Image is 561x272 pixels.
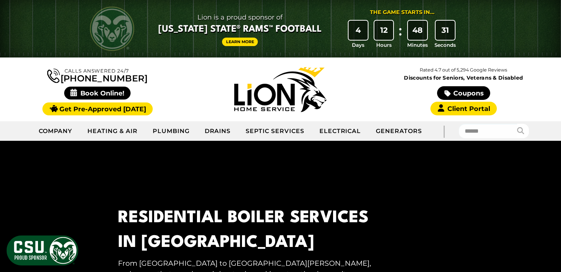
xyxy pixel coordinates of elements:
[370,8,434,17] div: The Game Starts in...
[437,86,490,100] a: Coupons
[80,122,145,140] a: Heating & Air
[374,75,554,80] span: Discounts for Seniors, Veterans & Disabled
[234,67,326,112] img: Lion Home Service
[64,87,131,100] span: Book Online!
[434,41,456,49] span: Seconds
[352,41,364,49] span: Days
[158,11,322,23] span: Lion is a proud sponsor of
[408,21,427,40] div: 48
[312,122,369,140] a: Electrical
[6,234,79,266] img: CSU Sponsor Badge
[407,41,428,49] span: Minutes
[42,102,153,115] a: Get Pre-Approved [DATE]
[429,121,459,141] div: |
[374,21,394,40] div: 12
[436,21,455,40] div: 31
[349,21,368,40] div: 4
[158,23,322,36] span: [US_STATE] State® Rams™ Football
[430,102,497,115] a: Client Portal
[118,206,387,255] h1: Residential Boiler Services in [GEOGRAPHIC_DATA]
[368,122,429,140] a: Generators
[197,122,239,140] a: Drains
[238,122,312,140] a: Septic Services
[47,67,148,83] a: [PHONE_NUMBER]
[396,21,404,49] div: :
[372,66,555,74] p: Rated 4.7 out of 5,294 Google Reviews
[145,122,197,140] a: Plumbing
[376,41,392,49] span: Hours
[90,7,134,51] img: CSU Rams logo
[222,38,258,46] a: Learn More
[31,122,80,140] a: Company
